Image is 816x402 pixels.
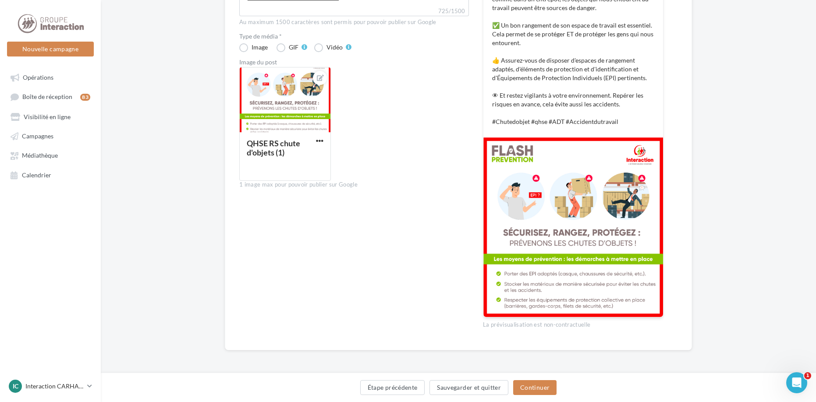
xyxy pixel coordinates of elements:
div: La prévisualisation est non-contractuelle [483,317,663,329]
div: Image du post [239,59,469,65]
div: 83 [80,94,90,101]
span: Opérations [23,74,53,81]
div: Au maximum 1500 caractères sont permis pour pouvoir publier sur Google [239,18,469,26]
div: Vidéo [326,44,343,50]
a: Visibilité en ligne [5,109,96,124]
span: IC [13,382,18,391]
a: Campagnes [5,128,96,144]
button: Nouvelle campagne [7,42,94,56]
div: GIF [289,44,298,50]
a: Opérations [5,69,96,85]
span: Calendrier [22,171,51,179]
a: Boîte de réception83 [5,88,96,105]
span: Visibilité en ligne [24,113,71,120]
button: Sauvegarder et quitter [429,380,508,395]
label: 725/1500 [239,7,469,16]
iframe: Intercom live chat [786,372,807,393]
div: 1 image max pour pouvoir publier sur Google [239,181,469,189]
span: 1 [804,372,811,379]
p: Interaction CARHAIX [25,382,84,391]
a: IC Interaction CARHAIX [7,378,94,395]
span: Campagnes [22,132,53,140]
a: Médiathèque [5,147,96,163]
span: Médiathèque [22,152,58,159]
div: QHSE RS chute d'objets (1) [247,138,300,157]
button: Étape précédente [360,380,425,395]
span: Boîte de réception [22,93,72,101]
label: Type de média * [239,33,469,39]
a: Calendrier [5,167,96,183]
div: Image [252,44,268,50]
button: Continuer [513,380,557,395]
